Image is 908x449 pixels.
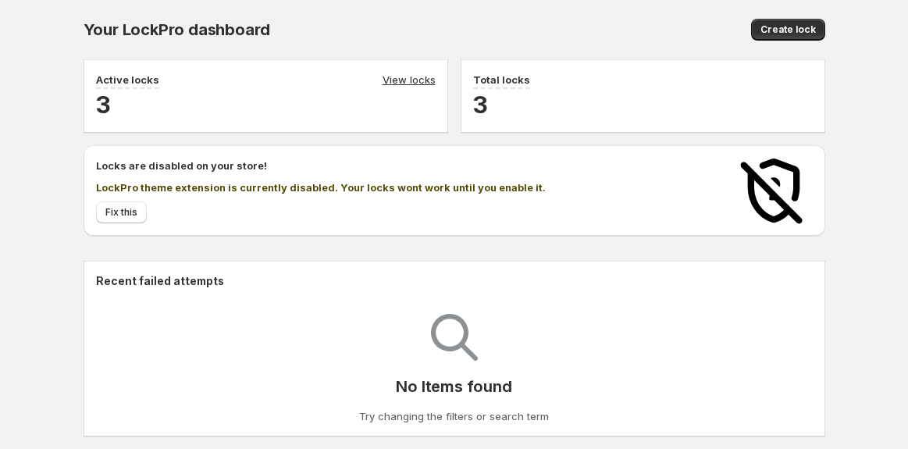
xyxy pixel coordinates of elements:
[431,314,478,361] img: Empty search results
[105,206,137,219] span: Fix this
[96,89,436,120] h2: 3
[751,19,825,41] button: Create lock
[96,201,147,223] button: Fix this
[396,377,511,396] p: No Items found
[96,180,719,195] p: LockPro theme extension is currently disabled. Your locks wont work until you enable it.
[359,408,549,424] p: Try changing the filters or search term
[84,20,271,39] span: Your LockPro dashboard
[383,72,436,89] a: View locks
[473,89,813,120] h2: 3
[760,23,816,36] span: Create lock
[96,72,159,87] p: Active locks
[96,158,719,173] h2: Locks are disabled on your store!
[96,273,224,289] h2: Recent failed attempts
[473,72,530,87] p: Total locks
